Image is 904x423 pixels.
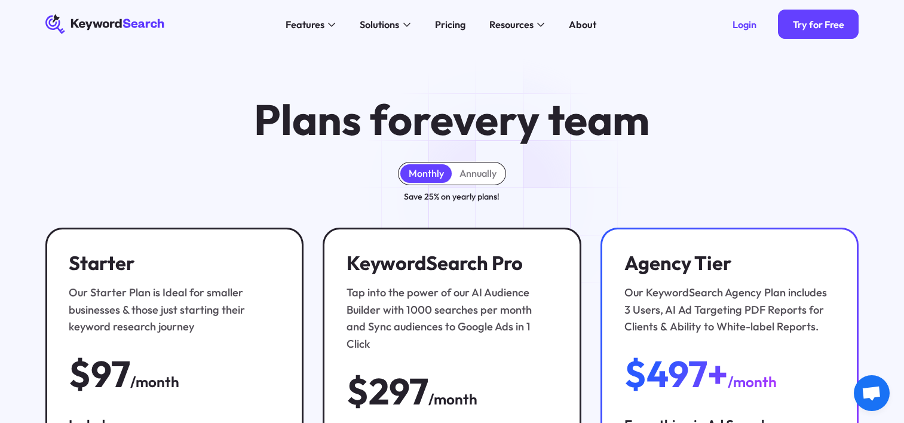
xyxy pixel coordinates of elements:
[733,19,756,30] div: Login
[430,93,649,146] span: every team
[624,284,829,336] div: Our KeywordSearch Agency Plan includes 3 Users, AI Ad Targeting PDF Reports for Clients & Ability...
[428,388,477,410] div: /month
[69,355,130,394] div: $97
[793,19,844,30] div: Try for Free
[427,14,472,34] a: Pricing
[569,17,596,32] div: About
[562,14,603,34] a: About
[489,17,534,32] div: Resources
[459,167,497,179] div: Annually
[728,370,777,393] div: /month
[347,252,551,275] h3: KeywordSearch Pro
[718,10,771,39] a: Login
[69,284,273,336] div: Our Starter Plan is Ideal for smaller businesses & those just starting their keyword research jou...
[624,355,728,394] div: $497+
[360,17,399,32] div: Solutions
[69,252,273,275] h3: Starter
[130,370,179,393] div: /month
[404,190,500,203] div: Save 25% on yearly plans!
[778,10,859,39] a: Try for Free
[409,167,444,179] div: Monthly
[624,252,829,275] h3: Agency Tier
[435,17,465,32] div: Pricing
[347,372,428,411] div: $297
[347,284,551,352] div: Tap into the power of our AI Audience Builder with 1000 searches per month and Sync audiences to ...
[254,97,649,143] h1: Plans for
[854,375,890,411] a: Open chat
[286,17,324,32] div: Features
